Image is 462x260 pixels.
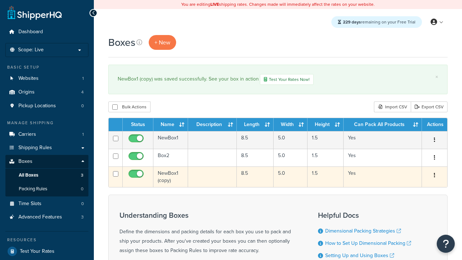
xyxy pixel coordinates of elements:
a: Test Your Rates [5,245,88,258]
a: Dimensional Packing Strategies [325,227,401,235]
span: Pickup Locations [18,103,56,109]
td: Yes [344,166,422,187]
a: All Boxes 3 [5,169,88,182]
a: Setting Up and Using Boxes [325,252,394,259]
li: All Boxes [5,169,88,182]
a: Test Your Rates Now! [260,74,314,85]
span: 4 [81,89,84,95]
button: Open Resource Center [437,235,455,253]
a: Packing Rules 0 [5,182,88,196]
h3: Helpful Docs [318,211,431,219]
a: Websites 1 [5,72,88,85]
td: 8.5 [237,149,274,166]
span: Advanced Features [18,214,62,220]
td: 5.0 [274,149,308,166]
li: Pickup Locations [5,99,88,113]
td: 5.0 [274,166,308,187]
span: 0 [81,103,84,109]
b: LIVE [210,1,219,8]
a: Boxes [5,155,88,168]
th: Can Pack All Products : activate to sort column ascending [344,118,422,131]
td: Yes [344,131,422,149]
div: Resources [5,237,88,243]
h3: Understanding Boxes [119,211,300,219]
th: Description : activate to sort column ascending [188,118,237,131]
span: 3 [81,172,83,178]
span: All Boxes [19,172,38,178]
td: 1.5 [308,131,344,149]
td: 1.5 [308,149,344,166]
td: Yes [344,149,422,166]
div: Manage Shipping [5,120,88,126]
li: Packing Rules [5,182,88,196]
li: Advanced Features [5,211,88,224]
a: Advanced Features 3 [5,211,88,224]
th: Name : activate to sort column ascending [153,118,188,131]
span: Packing Rules [19,186,47,192]
th: Length : activate to sort column ascending [237,118,274,131]
span: + New [154,38,170,47]
span: Shipping Rules [18,145,52,151]
a: Shipping Rules [5,141,88,155]
strong: 229 days [343,19,361,25]
a: Time Slots 0 [5,197,88,211]
div: Basic Setup [5,64,88,70]
td: 5.0 [274,131,308,149]
a: Carriers 1 [5,128,88,141]
td: NewBox1 [153,131,188,149]
a: Pickup Locations 0 [5,99,88,113]
td: 8.5 [237,166,274,187]
span: 1 [82,131,84,138]
li: Time Slots [5,197,88,211]
li: Carriers [5,128,88,141]
a: Dashboard [5,25,88,39]
li: Websites [5,72,88,85]
td: NewBox1 (copy) [153,166,188,187]
a: Export CSV [411,101,448,112]
span: 3 [81,214,84,220]
span: Dashboard [18,29,43,35]
div: NewBox1 (copy) was saved successfully. See your box in action [118,74,438,85]
td: 8.5 [237,131,274,149]
th: Actions [422,118,447,131]
li: Boxes [5,155,88,196]
a: + New [149,35,176,50]
td: 1.5 [308,166,344,187]
li: Origins [5,86,88,99]
th: Width : activate to sort column ascending [274,118,308,131]
th: Height : activate to sort column ascending [308,118,344,131]
span: 0 [81,186,83,192]
span: Scope: Live [18,47,44,53]
th: Status [123,118,153,131]
button: Bulk Actions [108,101,151,112]
div: Import CSV [374,101,411,112]
span: Test Your Rates [20,248,55,255]
a: × [435,74,438,80]
a: How to Set Up Dimensional Packing [325,239,411,247]
span: 0 [81,201,84,207]
td: Box2 [153,149,188,166]
span: Origins [18,89,35,95]
div: remaining on your Free Trial [331,16,422,28]
span: 1 [82,75,84,82]
div: Define the dimensions and packing details for each box you use to pack and ship your products. Af... [119,211,300,255]
span: Time Slots [18,201,42,207]
span: Websites [18,75,39,82]
a: Origins 4 [5,86,88,99]
span: Carriers [18,131,36,138]
h1: Boxes [108,35,135,49]
span: Boxes [18,159,32,165]
a: ShipperHQ Home [8,5,62,20]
